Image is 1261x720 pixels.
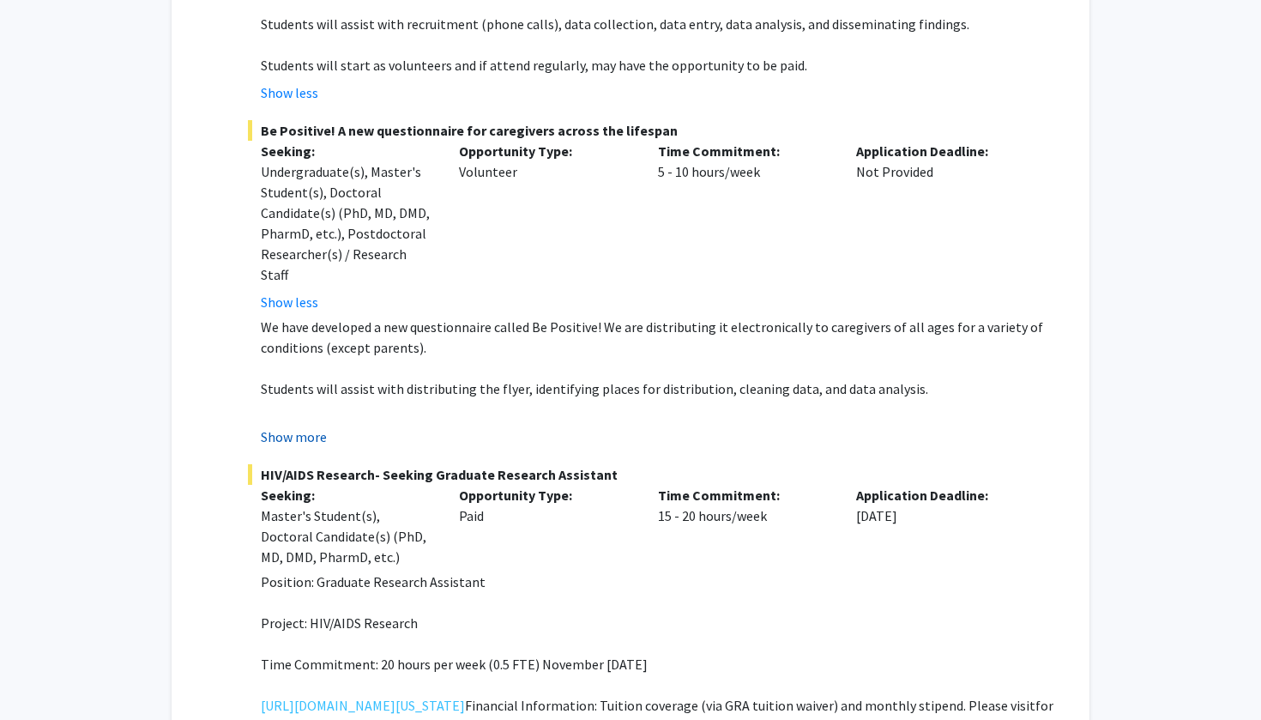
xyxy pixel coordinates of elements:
p: Time Commitment: [658,141,831,161]
button: Show more [261,427,327,447]
p: Opportunity Type: [459,141,632,161]
p: Seeking: [261,141,434,161]
button: Show less [261,292,318,312]
p: Opportunity Type: [459,485,632,505]
p: Position: Graduate Research Assistant [261,572,1055,592]
p: Students will assist with distributing the flyer, identifying places for distribution, cleaning d... [261,378,1055,399]
div: 15 - 20 hours/week [645,485,844,567]
div: 5 - 10 hours/week [645,141,844,312]
p: Application Deadline: [856,141,1029,161]
iframe: Chat [13,643,73,707]
p: Students will assist with recruitment (phone calls), data collection, data entry, data analysis, ... [261,14,1055,34]
div: Undergraduate(s), Master's Student(s), Doctoral Candidate(s) (PhD, MD, DMD, PharmD, etc.), Postdo... [261,161,434,285]
span: Be Positive! A new questionnaire for caregivers across the lifespan [248,120,1055,141]
div: [DATE] [843,485,1042,567]
p: Time Commitment: 20 hours per week (0.5 FTE) November [DATE] [261,654,1055,675]
a: [URL][DOMAIN_NAME][US_STATE] [261,695,465,716]
div: Paid [446,485,645,567]
p: Project: HIV/AIDS Research [261,613,1055,633]
span: HIV/AIDS Research- Seeking Graduate Research Assistant [248,464,1055,485]
p: Students will start as volunteers and if attend regularly, may have the opportunity to be paid. [261,55,1055,76]
div: Not Provided [843,141,1042,312]
p: Application Deadline: [856,485,1029,505]
p: We have developed a new questionnaire called Be Positive! We are distributing it electronically t... [261,317,1055,358]
p: Time Commitment: [658,485,831,505]
p: Seeking: [261,485,434,505]
div: Volunteer [446,141,645,312]
div: Master's Student(s), Doctoral Candidate(s) (PhD, MD, DMD, PharmD, etc.) [261,505,434,567]
button: Show less [261,82,318,103]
